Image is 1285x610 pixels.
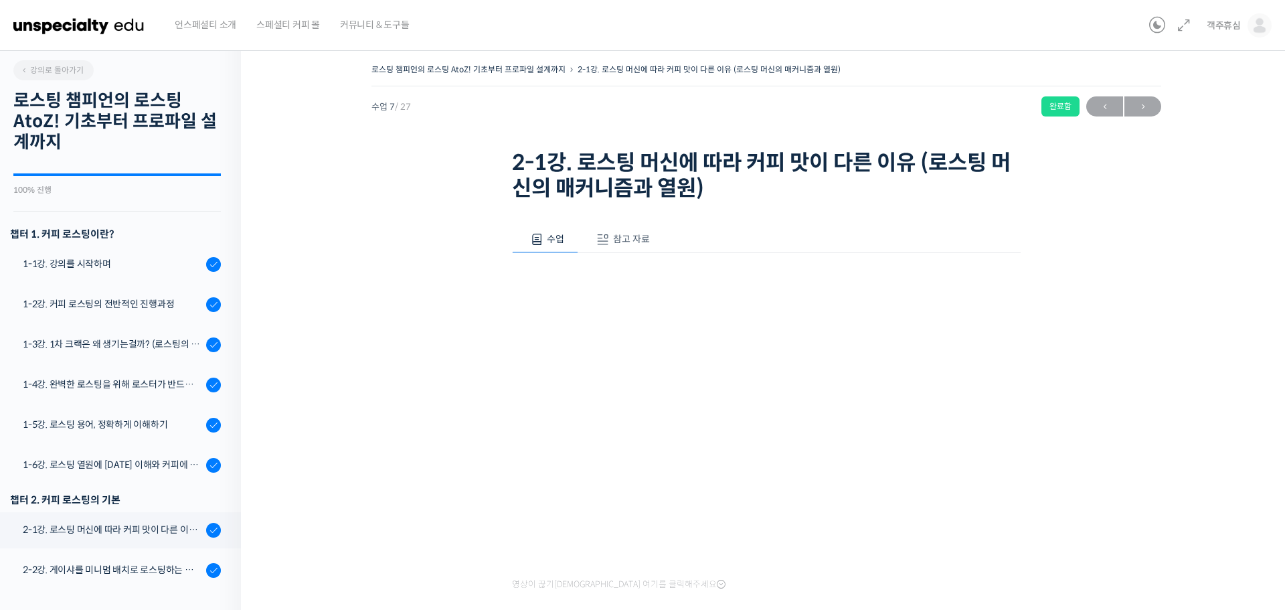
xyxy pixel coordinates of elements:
div: 1-2강. 커피 로스팅의 전반적인 진행과정 [23,297,202,311]
span: ← [1086,98,1123,116]
span: / 27 [395,101,411,112]
h2: 로스팅 챔피언의 로스팅 AtoZ! 기초부터 프로파일 설계까지 [13,90,221,153]
span: 수업 [547,233,564,245]
span: 참고 자료 [613,233,650,245]
span: → [1124,98,1161,116]
a: 다음→ [1124,96,1161,117]
div: 2-1강. 로스팅 머신에 따라 커피 맛이 다른 이유 (로스팅 머신의 매커니즘과 열원) [23,522,202,537]
div: 1-1강. 강의를 시작하며 [23,256,202,271]
div: 완료함 [1041,96,1080,117]
span: 영상이 끊기[DEMOGRAPHIC_DATA] 여기를 클릭해주세요 [512,579,725,590]
a: 강의로 돌아가기 [13,60,94,80]
div: 1-6강. 로스팅 열원에 [DATE] 이해와 커피에 미치는 영향 [23,457,202,472]
a: 로스팅 챔피언의 로스팅 AtoZ! 기초부터 프로파일 설계까지 [371,64,566,74]
h3: 챕터 1. 커피 로스팅이란? [10,225,221,243]
span: 객주휴심 [1207,19,1241,31]
h1: 2-1강. 로스팅 머신에 따라 커피 맛이 다른 이유 (로스팅 머신의 매커니즘과 열원) [512,150,1021,202]
div: 챕터 2. 커피 로스팅의 기본 [10,491,221,509]
span: 수업 7 [371,102,411,111]
div: 2-2강. 게이샤를 미니멈 배치로 로스팅하는 이유 (로스터기 용량과 배치 사이즈) [23,562,202,577]
div: 1-5강. 로스팅 용어, 정확하게 이해하기 [23,417,202,432]
a: 2-1강. 로스팅 머신에 따라 커피 맛이 다른 이유 (로스팅 머신의 매커니즘과 열원) [578,64,841,74]
div: 1-4강. 완벽한 로스팅을 위해 로스터가 반드시 갖춰야 할 것 (로스팅 목표 설정하기) [23,377,202,392]
div: 1-3강. 1차 크랙은 왜 생기는걸까? (로스팅의 물리적, 화학적 변화) [23,337,202,352]
span: 강의로 돌아가기 [20,65,84,75]
a: ←이전 [1086,96,1123,117]
div: 100% 진행 [13,186,221,194]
